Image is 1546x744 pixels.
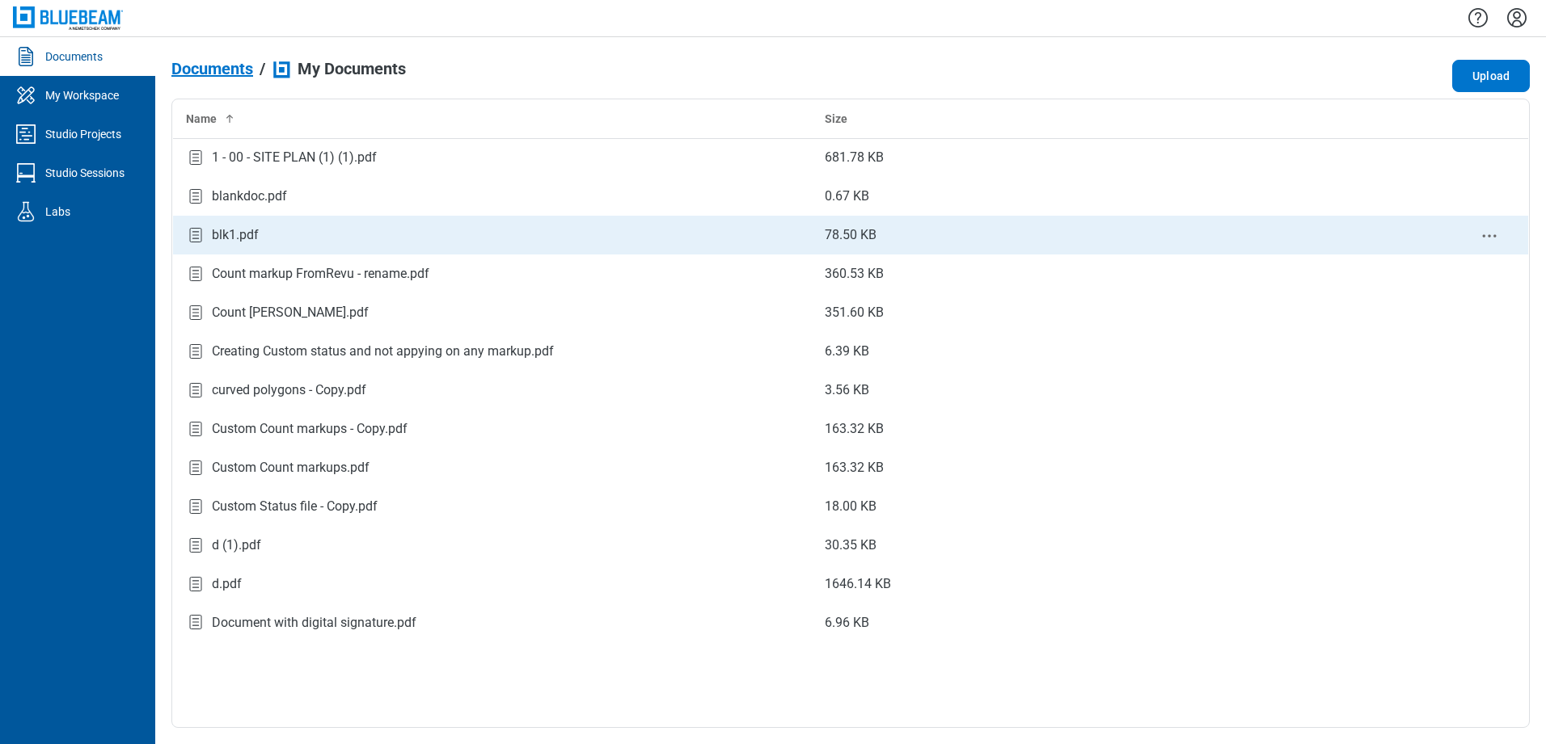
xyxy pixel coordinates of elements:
[171,60,253,78] span: Documents
[212,574,242,594] div: d.pdf
[812,371,1451,410] td: 3.56 KB
[13,44,39,69] svg: Documents
[186,111,799,127] div: Name
[13,160,39,186] svg: Studio Sessions
[172,99,1529,643] table: bb-data-table
[13,199,39,225] svg: Labs
[13,6,123,30] img: Bluebeam, Inc.
[212,536,261,555] div: d (1).pdf
[1480,226,1499,246] button: context-menu
[212,497,378,516] div: Custom Status file - Copy.pdf
[13,121,39,147] svg: Studio Projects
[1452,60,1530,92] button: Upload
[812,293,1451,332] td: 351.60 KB
[812,526,1451,565] td: 30.35 KB
[45,87,119,103] div: My Workspace
[45,48,103,65] div: Documents
[812,216,1451,254] td: 78.50 KB
[212,342,554,361] div: Creating Custom status and not appying on any markup.pdf
[812,254,1451,293] td: 360.53 KB
[45,165,125,181] div: Studio Sessions
[45,204,70,220] div: Labs
[212,613,416,633] div: Document with digital signature.pdf
[812,448,1451,487] td: 163.32 KB
[825,111,1438,127] div: Size
[260,60,265,78] div: /
[212,187,287,206] div: blankdoc.pdf
[45,126,121,142] div: Studio Projects
[812,487,1451,526] td: 18.00 KB
[812,177,1451,216] td: 0.67 KB
[13,82,39,108] svg: My Workspace
[298,60,406,78] span: My Documents
[212,458,370,477] div: Custom Count markups.pdf
[1504,4,1530,32] button: Settings
[812,410,1451,448] td: 163.32 KB
[212,264,429,284] div: Count markup FromRevu - rename.pdf
[212,303,369,322] div: Count [PERSON_NAME].pdf
[812,565,1451,603] td: 1646.14 KB
[812,138,1451,177] td: 681.78 KB
[812,332,1451,371] td: 6.39 KB
[212,419,408,439] div: Custom Count markups - Copy.pdf
[812,603,1451,642] td: 6.96 KB
[212,380,366,400] div: curved polygons - Copy.pdf
[212,148,377,167] div: 1 - 00 - SITE PLAN (1) (1).pdf
[212,225,259,245] div: blk1.pdf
